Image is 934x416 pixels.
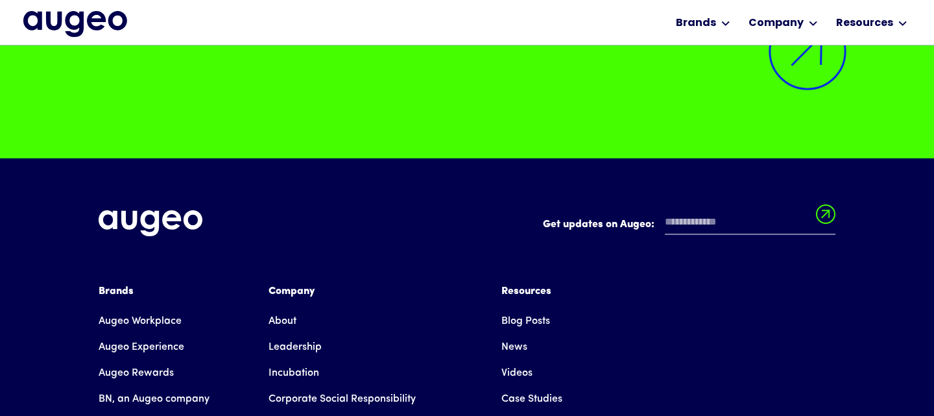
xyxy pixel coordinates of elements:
img: Arrow symbol in bright blue pointing diagonally upward and to the right to indicate an active link. [769,12,846,90]
a: About [269,308,296,334]
img: Augeo's full logo in midnight blue. [23,11,127,37]
label: Get updates on Augeo: [543,217,654,232]
a: Augeo Rewards [99,360,174,386]
div: Company [269,284,449,299]
img: Augeo's full logo in white. [99,210,202,237]
a: home [23,11,127,37]
a: Augeo Workplace [99,308,182,334]
a: Leadership [269,334,322,360]
a: Incubation [269,360,319,386]
a: BN, an Augeo company [99,386,210,412]
a: News [501,334,527,360]
input: Submit [816,204,835,232]
div: Brands [99,284,217,299]
a: Videos [501,360,533,386]
a: Blog Posts [501,308,550,334]
form: Email Form [543,210,835,241]
a: Corporate Social Responsibility [269,386,416,412]
a: Augeo Experience [99,334,184,360]
div: Company [748,16,804,31]
div: Resources [836,16,893,31]
a: Case Studies [501,386,562,412]
div: Brands [676,16,716,31]
div: Resources [501,284,562,299]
